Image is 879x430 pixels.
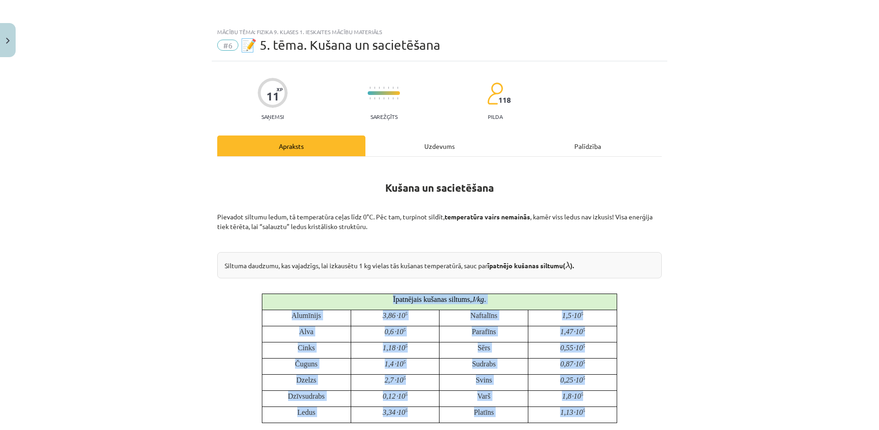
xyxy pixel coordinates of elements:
[385,328,396,336] : 0,6⋅
[581,392,583,397] sup: 5
[575,408,583,416] : 10
[370,87,370,89] img: icon-short-line-57e1e144782c952c97e751825c79c345078a6d821885a25fce030b3d8c18986b.svg
[472,328,496,336] span: Parafīns
[298,344,315,352] span: Cinks
[398,408,405,416] : 10
[562,312,573,319] : 1,5⋅
[583,327,585,332] sup: 5
[217,212,662,231] p: Pievadot siltumu ledum, tā temperatūra ceļas līdz 0°C. Pēc tam, turpinot sildīt, , kamēr viss led...
[6,38,10,44] img: icon-close-lesson-0947bae3869378f0d4975bcd49f059093ad1ed9edebbc8119c70593378902aed.svg
[383,408,398,416] : 3,34⋅
[573,392,581,400] : 10
[217,40,238,51] span: #6
[365,135,514,156] div: Uzdevums
[560,328,575,336] : 1,47⋅
[560,360,575,368] : 0,87⋅
[266,90,279,103] div: 11
[478,344,491,352] span: Sērs
[383,312,398,319] : 3,86⋅
[477,295,484,303] : kg
[288,392,325,400] span: Dzīvsudrabs
[405,408,408,413] sup: 5
[565,262,570,269] span: λ
[575,376,583,384] : 10
[470,312,497,319] span: Naftalīns
[296,376,317,384] span: Dzelzs
[379,97,380,100] img: icon-short-line-57e1e144782c952c97e751825c79c345078a6d821885a25fce030b3d8c18986b.svg
[383,344,398,352] : 1,18⋅
[573,312,581,319] : 10
[560,408,575,416] : 1,13⋅
[581,311,583,316] sup: 5
[404,359,406,365] sup: 5
[470,295,472,303] : ,
[297,408,315,416] span: Ledus
[217,252,662,278] div: Siltuma daudzumu, kas vajadzīgs, lai izkausētu 1 kg vielas tās kušanas temperatūrā, sauc par
[560,376,575,384] : 0,25⋅
[397,97,398,100] img: icon-short-line-57e1e144782c952c97e751825c79c345078a6d821885a25fce030b3d8c18986b.svg
[385,360,396,368] : 1,4⋅
[393,97,393,100] img: icon-short-line-57e1e144782c952c97e751825c79c345078a6d821885a25fce030b3d8c18986b.svg
[575,360,583,368] : 10
[393,295,470,303] span: Īpatnējais kušanas siltums
[474,408,494,416] span: Platīns
[385,376,396,384] : 2,7⋅
[560,344,575,352] : 0,55⋅
[295,360,318,368] span: Čuguns
[393,87,393,89] img: icon-short-line-57e1e144782c952c97e751825c79c345078a6d821885a25fce030b3d8c18986b.svg
[374,97,375,100] img: icon-short-line-57e1e144782c952c97e751825c79c345078a6d821885a25fce030b3d8c18986b.svg
[476,376,492,384] span: Svins
[379,87,380,89] img: icon-short-line-57e1e144782c952c97e751825c79c345078a6d821885a25fce030b3d8c18986b.svg
[405,392,408,397] sup: 5
[583,376,585,381] sup: 5
[217,135,365,156] div: Apraksts
[484,295,486,303] span: .
[405,343,408,348] sup: 5
[575,328,583,336] : 10
[385,181,494,194] strong: Kušana un sacietēšana
[472,295,475,303] : J
[396,360,404,368] : 10
[388,87,389,89] img: icon-short-line-57e1e144782c952c97e751825c79c345078a6d821885a25fce030b3d8c18986b.svg
[383,392,398,400] : 0,12⋅
[445,212,530,221] b: temperatūra vairs nemainās
[575,344,583,352] : 10
[583,408,585,413] sup: 5
[383,87,384,89] img: icon-short-line-57e1e144782c952c97e751825c79c345078a6d821885a25fce030b3d8c18986b.svg
[383,97,384,100] img: icon-short-line-57e1e144782c952c97e751825c79c345078a6d821885a25fce030b3d8c18986b.svg
[487,261,563,270] b: īpatnējo kušanas siltumu
[217,29,662,35] div: Mācību tēma: Fizika 9. klases 1. ieskaites mācību materiāls
[370,113,398,120] p: Sarežģīts
[477,392,490,400] span: Varš
[398,312,405,319] : 10
[583,343,585,348] sup: 5
[472,360,496,368] span: Sudrabs
[475,295,477,303] : /
[370,97,370,100] img: icon-short-line-57e1e144782c952c97e751825c79c345078a6d821885a25fce030b3d8c18986b.svg
[404,327,406,332] sup: 5
[405,311,408,316] sup: 5
[398,344,405,352] : 10
[388,97,389,100] img: icon-short-line-57e1e144782c952c97e751825c79c345078a6d821885a25fce030b3d8c18986b.svg
[277,87,283,92] span: XP
[404,376,406,381] sup: 5
[241,37,440,53] span: 📝 5. tēma. Kušana un sacietēšana
[498,96,511,104] span: 118
[299,328,313,336] span: Alva
[374,87,375,89] img: icon-short-line-57e1e144782c952c97e751825c79c345078a6d821885a25fce030b3d8c18986b.svg
[514,135,662,156] div: Palīdzība
[487,82,503,105] img: students-c634bb4e5e11cddfef0936a35e636f08e4e9abd3cc4e673bd6f9a4125e45ecb1.svg
[488,113,503,120] p: pilda
[396,328,404,336] : 10
[292,312,321,319] span: Alumīnijs
[562,392,573,400] : 1,8⋅
[258,113,288,120] p: Saņemsi
[583,359,585,365] sup: 5
[563,261,574,270] strong: ( ).
[397,87,398,89] img: icon-short-line-57e1e144782c952c97e751825c79c345078a6d821885a25fce030b3d8c18986b.svg
[398,392,405,400] : 10
[396,376,404,384] : 10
